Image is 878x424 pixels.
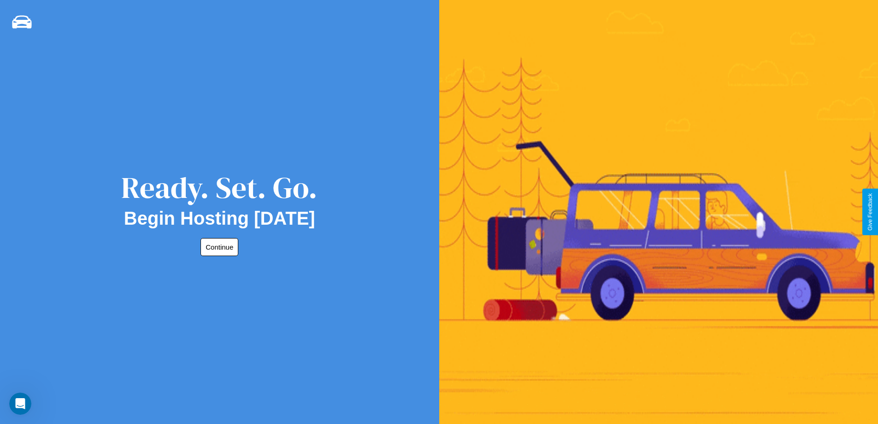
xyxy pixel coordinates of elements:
div: Ready. Set. Go. [121,167,318,208]
h2: Begin Hosting [DATE] [124,208,315,229]
button: Continue [200,238,238,256]
div: Give Feedback [867,193,873,231]
iframe: Intercom live chat [9,393,31,415]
